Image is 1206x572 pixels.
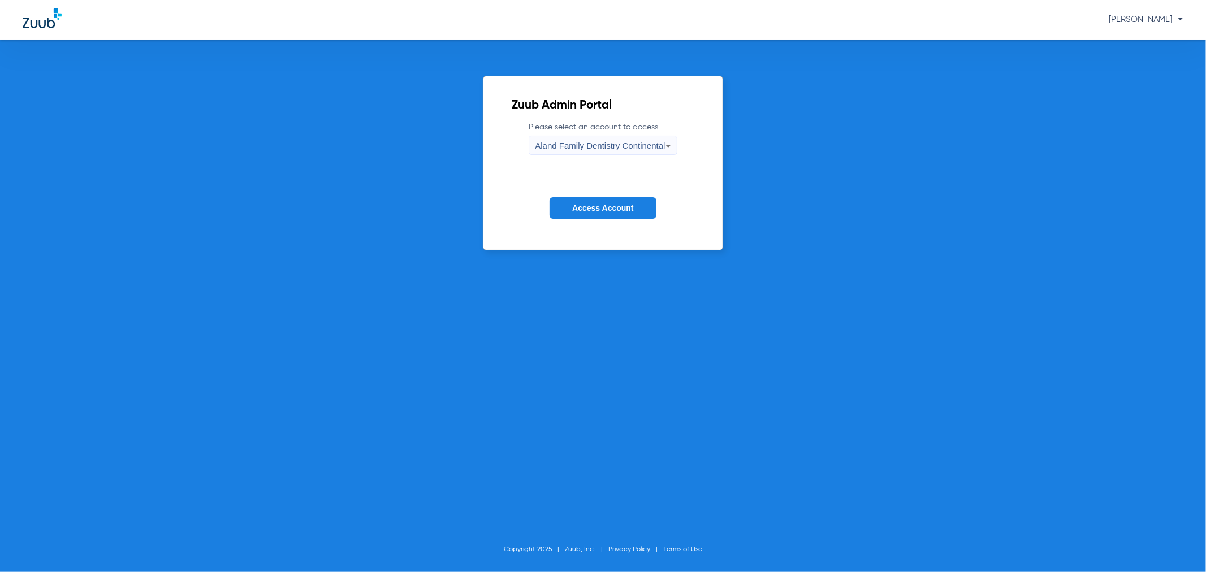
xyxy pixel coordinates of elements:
span: Aland Family Dentistry Continental [535,141,665,150]
img: Zuub Logo [23,8,62,28]
label: Please select an account to access [529,122,677,155]
a: Privacy Policy [608,546,650,553]
span: [PERSON_NAME] [1109,15,1183,24]
li: Copyright 2025 [504,544,565,555]
a: Terms of Use [663,546,702,553]
h2: Zuub Admin Portal [512,100,694,111]
li: Zuub, Inc. [565,544,608,555]
span: Access Account [572,203,633,213]
button: Access Account [550,197,656,219]
iframe: Chat Widget [1149,518,1206,572]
